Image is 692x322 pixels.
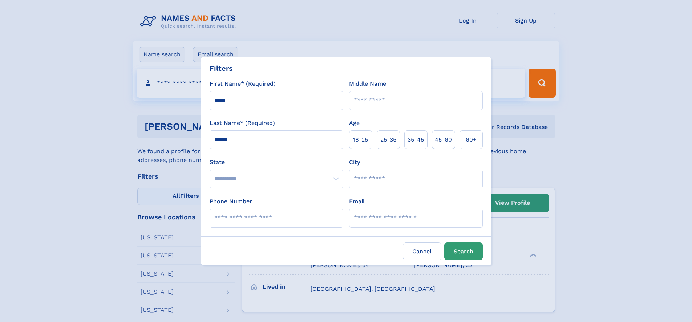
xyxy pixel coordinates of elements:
[210,63,233,74] div: Filters
[466,135,477,144] span: 60+
[349,80,386,88] label: Middle Name
[380,135,396,144] span: 25‑35
[353,135,368,144] span: 18‑25
[349,197,365,206] label: Email
[210,197,252,206] label: Phone Number
[403,242,441,260] label: Cancel
[210,119,275,127] label: Last Name* (Required)
[210,80,276,88] label: First Name* (Required)
[435,135,452,144] span: 45‑60
[349,119,360,127] label: Age
[210,158,343,167] label: State
[349,158,360,167] label: City
[444,242,483,260] button: Search
[408,135,424,144] span: 35‑45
